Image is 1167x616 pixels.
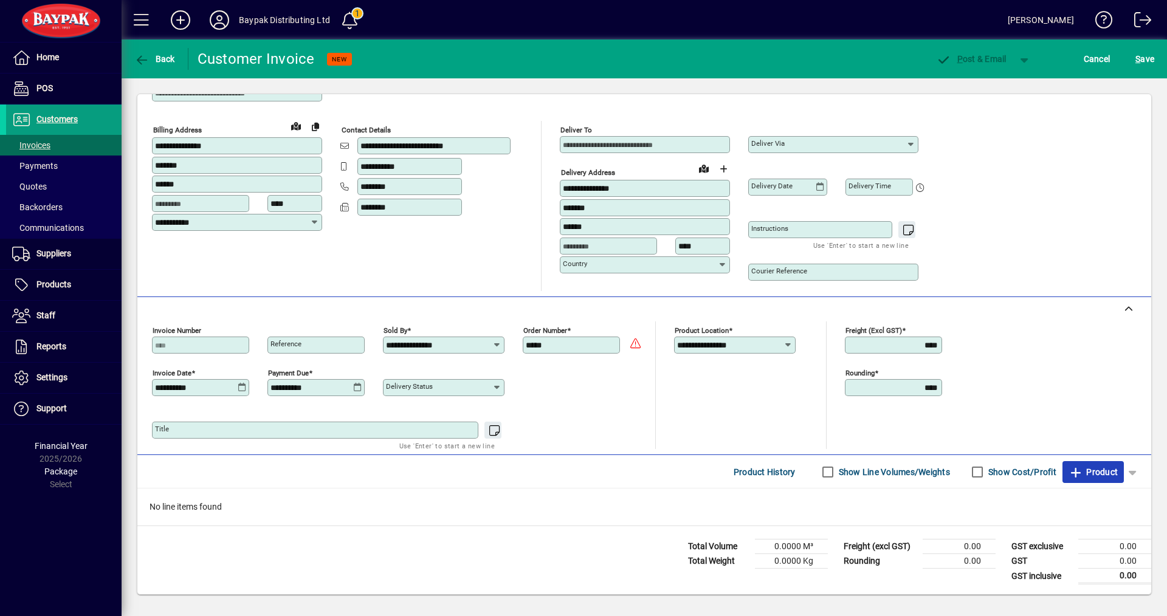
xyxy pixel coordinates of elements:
mat-label: Payment due [268,369,309,377]
span: Customers [36,114,78,124]
mat-label: Sold by [384,326,407,335]
td: GST [1005,554,1078,569]
td: Rounding [838,554,923,569]
span: Quotes [12,182,47,191]
span: P [957,54,963,64]
span: Back [134,54,175,64]
div: No line items found [137,488,1151,525]
mat-label: Deliver To [560,126,592,134]
span: Product History [734,462,796,482]
a: Reports [6,332,122,362]
label: Show Line Volumes/Weights [836,466,950,478]
a: Products [6,270,122,300]
mat-label: Invoice date [153,369,191,377]
span: Financial Year [35,441,88,451]
span: Reports [36,341,66,351]
span: NEW [332,55,347,63]
mat-label: Freight (excl GST) [845,326,902,335]
button: Save [1132,48,1157,70]
td: 0.00 [1078,569,1151,584]
span: Suppliers [36,248,71,258]
mat-hint: Use 'Enter' to start a new line [399,439,495,453]
mat-label: Courier Reference [751,267,807,275]
span: Home [36,52,59,62]
span: S [1135,54,1140,64]
a: POS [6,74,122,104]
span: Settings [36,372,67,382]
div: Customer Invoice [198,49,315,69]
a: Support [6,394,122,424]
a: Suppliers [6,239,122,269]
span: Communications [12,223,84,233]
td: 0.00 [923,554,996,569]
td: 0.0000 M³ [755,539,828,554]
button: Back [131,48,178,70]
a: Knowledge Base [1086,2,1113,42]
span: Cancel [1084,49,1110,69]
label: Show Cost/Profit [986,466,1056,478]
a: Quotes [6,176,122,197]
mat-label: Instructions [751,224,788,233]
a: Backorders [6,197,122,217]
mat-label: Country [563,259,587,268]
mat-label: Delivery status [386,382,433,391]
td: 0.0000 Kg [755,554,828,569]
span: Package [44,467,77,476]
span: Backorders [12,202,63,212]
span: POS [36,83,53,93]
button: Product [1062,461,1124,483]
td: Total Weight [682,554,755,569]
div: Baypak Distributing Ltd [239,10,330,30]
button: Profile [200,9,239,31]
td: Total Volume [682,539,755,554]
mat-label: Delivery date [751,182,793,190]
td: GST exclusive [1005,539,1078,554]
mat-label: Reference [270,340,301,348]
mat-label: Title [155,425,169,433]
a: Payments [6,156,122,176]
mat-label: Deliver via [751,139,785,148]
span: Product [1069,462,1118,482]
a: Staff [6,301,122,331]
span: Support [36,403,67,413]
span: Payments [12,161,58,171]
span: ave [1135,49,1154,69]
span: ost & Email [936,54,1007,64]
td: 0.00 [1078,539,1151,554]
span: Invoices [12,140,50,150]
td: 0.00 [923,539,996,554]
button: Choose address [714,159,733,179]
a: Settings [6,363,122,393]
td: Freight (excl GST) [838,539,923,554]
span: Staff [36,310,55,320]
button: Add [161,9,200,31]
mat-label: Product location [675,326,729,335]
a: Logout [1125,2,1152,42]
mat-label: Rounding [845,369,875,377]
button: Copy to Delivery address [306,117,325,136]
span: Products [36,279,71,289]
button: Cancel [1081,48,1114,70]
a: Communications [6,217,122,238]
a: Home [6,43,122,73]
mat-label: Delivery time [849,182,891,190]
button: Product History [729,461,800,483]
td: 0.00 [1078,554,1151,569]
mat-label: Order number [523,326,567,335]
div: [PERSON_NAME] [1008,10,1074,30]
td: GST inclusive [1005,569,1078,584]
a: View on map [286,116,306,135]
mat-hint: Use 'Enter' to start a new line [813,238,909,252]
mat-label: Invoice number [153,326,201,335]
button: Post & Email [930,48,1013,70]
a: Invoices [6,135,122,156]
a: View on map [694,159,714,178]
app-page-header-button: Back [122,48,188,70]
